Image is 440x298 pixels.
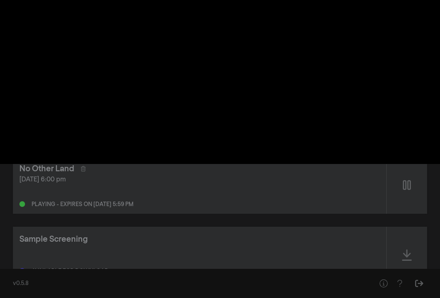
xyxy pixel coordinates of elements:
div: Available for download [32,268,109,274]
button: Help [392,275,408,292]
div: Playing - expires on [DATE] 5:59 pm [32,202,133,207]
div: Sample Screening [19,233,88,245]
div: v0.5.8 [13,279,359,288]
button: Help [375,275,392,292]
button: Sign Out [411,275,427,292]
div: No Other Land [19,163,74,175]
div: [DATE] 6:00 pm [19,175,380,185]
